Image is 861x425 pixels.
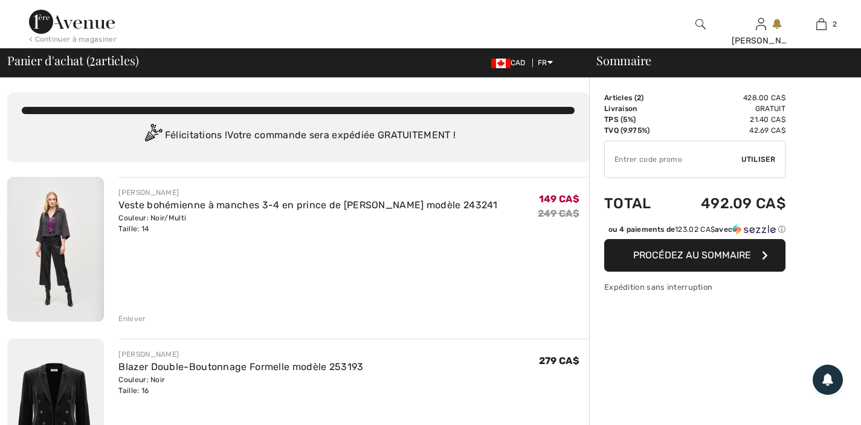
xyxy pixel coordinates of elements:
input: Code promo [605,141,741,177]
td: 21.40 CA$ [669,114,785,125]
a: Veste bohémienne à manches 3-4 en prince de [PERSON_NAME] modèle 243241 [118,199,497,211]
div: [PERSON_NAME] [118,187,497,198]
td: Gratuit [669,103,785,114]
span: 2 [833,19,837,30]
span: CAD [491,59,530,67]
img: Congratulation2.svg [141,124,165,148]
td: 428.00 CA$ [669,92,785,103]
img: Sezzle [732,224,776,235]
span: Procédez au sommaire [633,249,751,261]
img: Canadian Dollar [491,59,511,68]
img: Mon panier [816,17,827,31]
span: FR [538,59,553,67]
img: Veste bohémienne à manches 3-4 en prince de galles modèle 243241 [7,177,104,322]
span: 279 CA$ [539,355,579,366]
td: 42.69 CA$ [669,125,785,136]
a: Se connecter [756,18,766,30]
span: 123.02 CA$ [675,225,715,234]
img: Mes infos [756,17,766,31]
span: Utiliser [741,154,775,165]
span: 2 [89,51,95,67]
div: Couleur: Noir Taille: 16 [118,374,363,396]
a: 2 [792,17,851,31]
div: < Continuer à magasiner [29,34,117,45]
span: Panier d'achat ( articles) [7,54,138,66]
td: TVQ (9.975%) [604,125,669,136]
div: Expédition sans interruption [604,281,785,293]
div: Sommaire [582,54,854,66]
button: Procédez au sommaire [604,239,785,272]
td: Articles ( ) [604,92,669,103]
td: TPS (5%) [604,114,669,125]
div: Enlever [118,313,146,324]
span: 2 [637,94,641,102]
img: recherche [695,17,706,31]
div: Couleur: Noir/Multi Taille: 14 [118,212,497,234]
a: Blazer Double-Boutonnage Formelle modèle 253193 [118,361,363,372]
td: 492.09 CA$ [669,183,785,224]
td: Livraison [604,103,669,114]
div: Félicitations ! Votre commande sera expédiée GRATUITEMENT ! [22,124,575,148]
div: [PERSON_NAME] [732,34,791,47]
div: ou 4 paiements de avec [608,224,785,235]
div: ou 4 paiements de123.02 CA$avecSezzle Cliquez pour en savoir plus sur Sezzle [604,224,785,239]
td: Total [604,183,669,224]
div: [PERSON_NAME] [118,349,363,360]
span: 149 CA$ [539,193,579,205]
s: 249 CA$ [538,208,579,219]
img: 1ère Avenue [29,10,115,34]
